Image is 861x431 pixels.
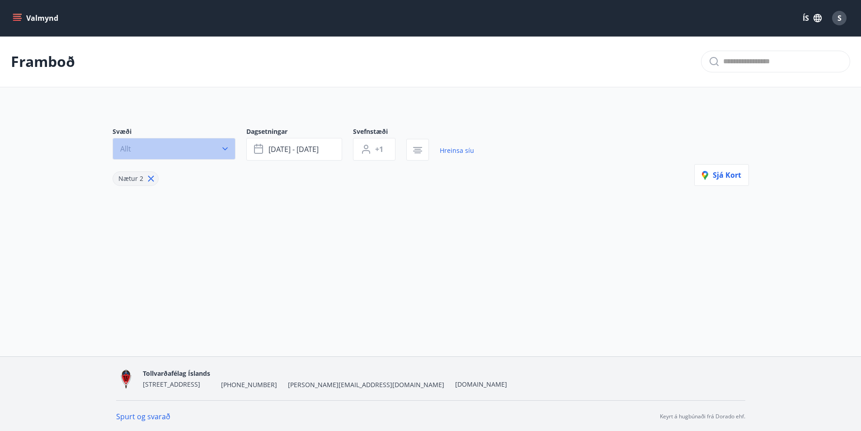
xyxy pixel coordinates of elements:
[268,144,319,154] span: [DATE] - [DATE]
[11,10,62,26] button: menu
[288,380,444,389] span: [PERSON_NAME][EMAIL_ADDRESS][DOMAIN_NAME]
[246,127,353,138] span: Dagsetningar
[694,164,749,186] button: Sjá kort
[246,138,342,161] button: [DATE] - [DATE]
[116,369,136,388] img: gNGvRfkBpV9U19LDnqSDIKdSC1DjkwNjNalYspOh.png
[116,412,170,422] a: Spurt og svarað
[353,138,395,161] button: +1
[143,380,200,388] span: [STREET_ADDRESS]
[143,369,210,378] span: Tollvarðafélag Íslands
[113,171,159,186] div: Nætur 2
[120,144,131,154] span: Allt
[375,144,383,154] span: +1
[113,138,235,160] button: Allt
[455,380,507,388] a: [DOMAIN_NAME]
[118,174,143,183] span: Nætur 2
[660,412,745,421] p: Keyrt á hugbúnaði frá Dorado ehf.
[353,127,406,138] span: Svefnstæði
[828,7,850,29] button: S
[440,141,474,161] a: Hreinsa síu
[11,52,75,71] p: Framboð
[702,170,741,180] span: Sjá kort
[221,380,277,389] span: [PHONE_NUMBER]
[113,127,246,138] span: Svæði
[798,10,827,26] button: ÍS
[837,13,842,23] span: S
